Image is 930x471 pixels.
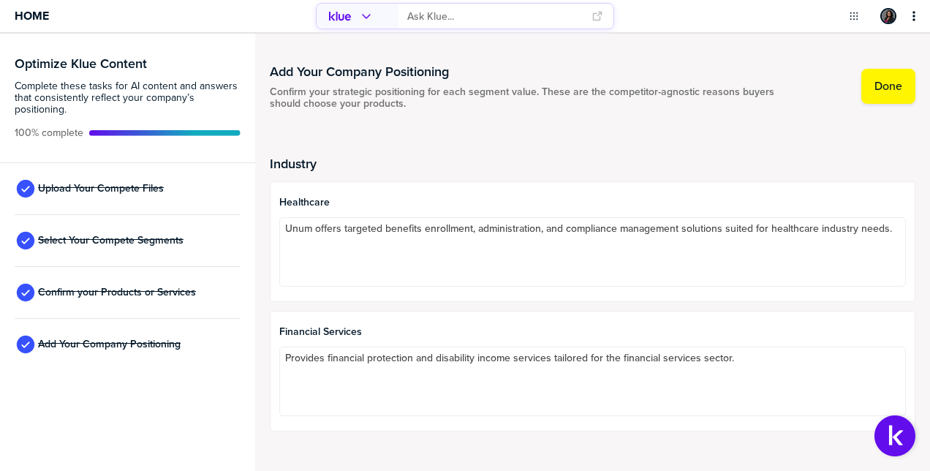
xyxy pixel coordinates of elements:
span: Healthcare [279,197,907,208]
span: Financial Services [279,326,907,338]
span: Confirm your strategic positioning for each segment value. These are the competitor-agnostic reas... [270,86,780,110]
span: Add Your Company Positioning [38,339,181,350]
span: Home [15,10,49,22]
button: Open Drop [847,9,861,23]
img: 067a2c94e62710512124e0c09c2123d5-sml.png [882,10,895,23]
span: Confirm your Products or Services [38,287,196,298]
h3: Optimize Klue Content [15,57,241,70]
span: Active [15,127,83,139]
h2: Industry [270,157,916,171]
button: Done [861,69,915,104]
div: Sigourney Di Risi [880,8,896,24]
span: Complete these tasks for AI content and answers that consistently reflect your company’s position... [15,80,241,116]
span: Upload Your Compete Files [38,183,164,195]
label: Done [874,79,902,94]
span: Select Your Compete Segments [38,235,184,246]
input: Ask Klue... [407,4,583,29]
h1: Add Your Company Positioning [270,63,780,80]
a: Edit Profile [879,7,898,26]
textarea: Provides financial protection and disability income services tailored for the financial services ... [279,347,907,416]
button: Open Support Center [874,415,915,456]
textarea: Unum offers targeted benefits enrollment, administration, and compliance management solutions sui... [279,217,907,287]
